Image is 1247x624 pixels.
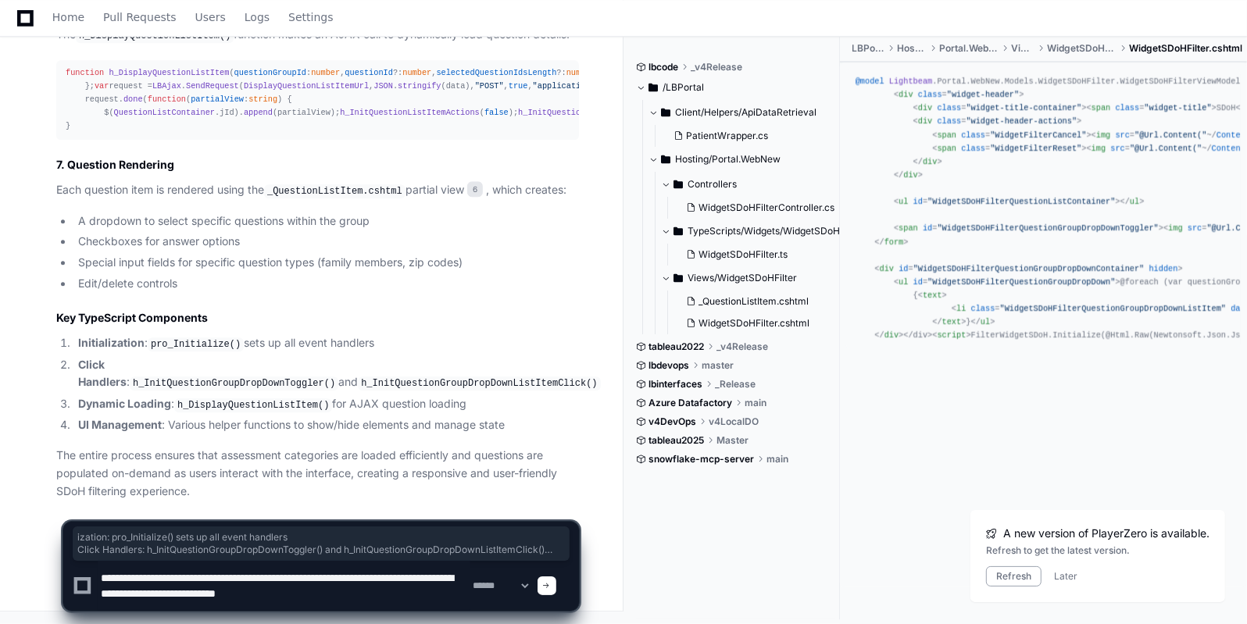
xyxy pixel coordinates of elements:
span: </ > [1120,198,1145,207]
span: class [961,144,985,153]
span: "widget-title" [1144,104,1211,113]
span: "WidgetFilterReset" [990,144,1081,153]
span: ul [899,198,908,207]
span: WebNew [971,77,1000,86]
span: LBAjax [152,81,181,91]
svg: Directory [661,103,670,122]
div: ( ) { data = { : (questionGroupId) }; request = . ( , . (data), , , , $( . ), ); request. ( ( ) {... [66,66,570,134]
span: lbinterfaces [649,378,702,390]
li: : for AJAX question loading [73,395,579,414]
button: WidgetSDoHFilterController.cs [680,197,844,219]
span: string [248,94,277,104]
span: span [937,130,956,140]
span: "WidgetSDoHFilterQuestionListContainer" [927,198,1115,207]
span: snowflake-mcp-server [649,453,754,465]
span: WidgetSDoHFilter [1047,42,1117,55]
span: jId [220,108,234,117]
span: Lightbeam [889,77,932,86]
span: @model [856,77,884,86]
span: class [918,91,942,100]
span: script [937,331,966,341]
span: < > [932,331,970,341]
span: "WidgetFilterCancel" [990,130,1086,140]
span: < = > [874,264,1182,273]
button: PatientWrapper.cs [667,125,831,147]
span: </ > [971,318,995,327]
h2: Key TypeScript Components [56,310,579,326]
span: _QuestionListItem.cshtml [699,295,809,308]
span: h_InitQuestionListItemDropDowns [518,108,667,117]
button: Refresh [986,566,1042,587]
span: "@Url.Content(" [1134,130,1206,140]
span: lbdevops [649,359,689,372]
span: class [1115,104,1139,113]
span: Models [1005,77,1034,86]
span: div [903,170,917,180]
span: src [1188,224,1202,234]
span: WidgetSDoHFilterViewModel [1120,77,1241,86]
span: "application/json" [533,81,620,91]
code: pro_Initialize() [148,337,244,351]
span: Views/WidgetSDoHFilter [688,272,797,284]
span: < = > [913,117,1082,127]
span: < = > [894,91,1024,100]
span: lbcode [649,61,678,73]
p: The entire process ensures that assessment categories are loaded efficiently and questions are po... [56,447,579,500]
strong: Initialization [78,336,145,349]
span: Pull Requests [103,12,176,22]
span: partialView [191,94,244,104]
p: Each question item is rendered using the partial view , which creates: [56,181,579,200]
span: stringify [398,81,441,91]
span: </ > [932,318,966,327]
span: img [1168,224,1182,234]
span: h_InitQuestionListItemActions [340,108,480,117]
span: questionId [345,68,393,77]
span: "@Url.Content(" [1130,144,1202,153]
span: _v4Release [716,341,768,353]
span: </ > [894,170,923,180]
span: id [923,224,932,234]
svg: Directory [661,150,670,169]
svg: Directory [674,175,683,194]
span: img [1096,130,1110,140]
code: h_InitQuestionGroupDropDownToggler() [130,376,338,390]
li: Checkboxes for answer options [73,233,579,251]
span: "POST" [475,81,504,91]
span: WidgetSDoHFilterController.cs [699,201,834,214]
span: Home [52,12,84,22]
span: main [766,453,788,465]
button: /LBPortal [636,75,828,100]
span: Azure Datafactory [649,397,732,409]
svg: Directory [649,78,658,97]
span: : , ?: , ?: [234,68,595,77]
span: "widget-header" [947,91,1019,100]
span: form [884,237,904,247]
button: Client/Helpers/ApiDataRetrieval [649,100,841,125]
span: QuestionListContainer [114,108,215,117]
span: id [913,277,923,287]
span: Views [1011,42,1034,55]
span: LBPortal [852,42,884,55]
span: _Release [715,378,756,390]
span: text [923,291,942,300]
span: WidgetSDoHFilter [1038,77,1116,86]
span: < = > [932,130,1091,140]
span: "widget-title-container" [966,104,1081,113]
span: 6 [467,181,483,197]
button: WidgetSDoHFilter.ts [680,244,844,266]
span: class [937,104,961,113]
span: "WidgetSDoHFilterQuestionGroupDropDownContainer" [913,264,1145,273]
span: li [956,305,966,314]
li: : sets up all event handlers [73,334,579,353]
span: ul [981,318,990,327]
span: /LBPortal [663,81,704,94]
strong: Click Handlers [78,358,127,389]
span: span [937,144,956,153]
span: number [311,68,340,77]
span: h_DisplayQuestionListItem [109,68,229,77]
span: id [913,198,923,207]
span: tableau2022 [649,341,704,353]
span: v4DevOps [649,415,696,428]
button: Later [1054,570,1077,583]
span: < = > [894,198,1120,207]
